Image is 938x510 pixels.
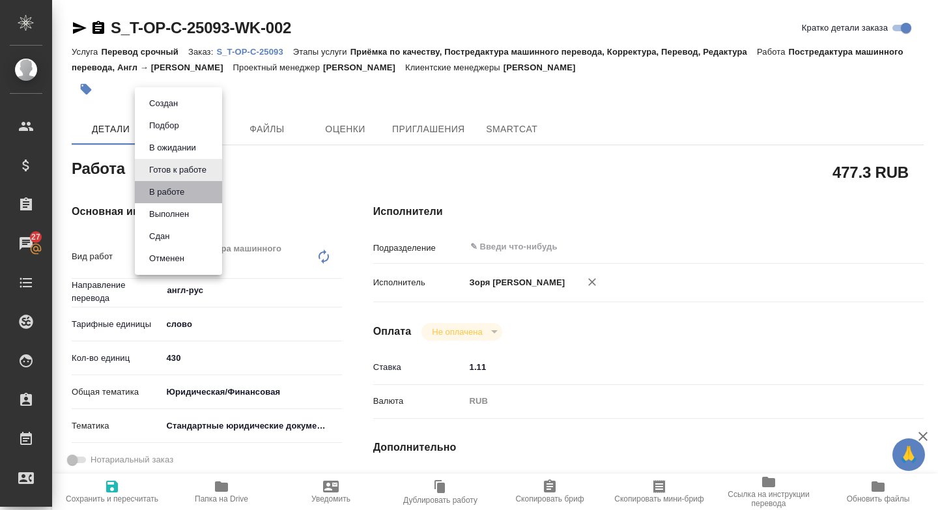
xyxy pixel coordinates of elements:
button: Выполнен [145,207,193,221]
button: В ожидании [145,141,200,155]
button: Сдан [145,229,173,244]
button: Отменен [145,251,188,266]
button: Подбор [145,119,183,133]
button: Создан [145,96,182,111]
button: Готов к работе [145,163,210,177]
button: В работе [145,185,188,199]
